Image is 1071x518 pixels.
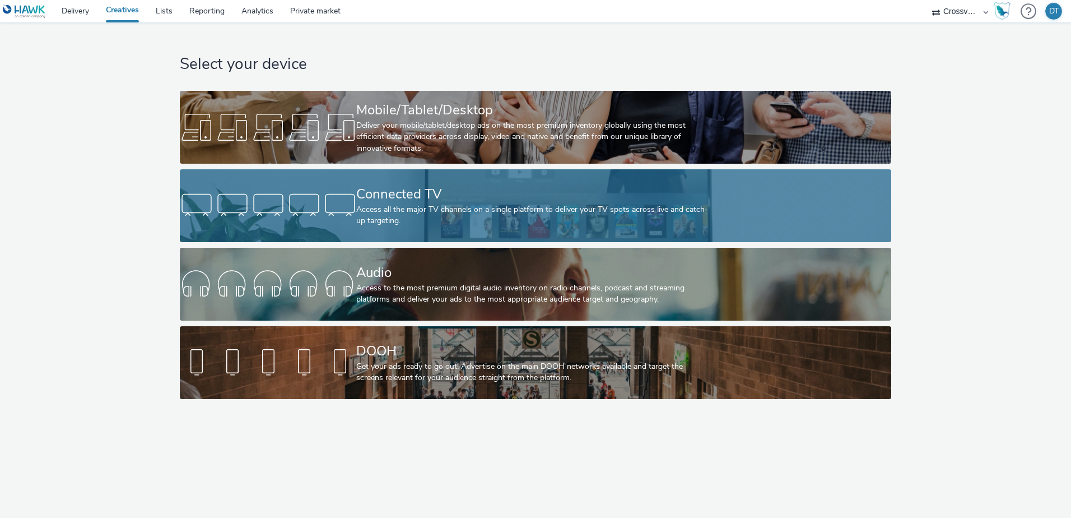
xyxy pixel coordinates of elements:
div: Access all the major TV channels on a single platform to deliver your TV spots across live and ca... [356,204,710,227]
div: Deliver your mobile/tablet/desktop ads on the most premium inventory globally using the most effi... [356,120,710,154]
div: Audio [356,263,710,283]
a: Connected TVAccess all the major TV channels on a single platform to deliver your TV spots across... [180,169,891,242]
a: DOOHGet your ads ready to go out! Advertise on the main DOOH networks available and target the sc... [180,326,891,399]
div: DOOH [356,341,710,361]
img: Hawk Academy [994,2,1011,20]
a: AudioAccess to the most premium digital audio inventory on radio channels, podcast and streaming ... [180,248,891,321]
h1: Select your device [180,54,891,75]
div: Get your ads ready to go out! Advertise on the main DOOH networks available and target the screen... [356,361,710,384]
a: Hawk Academy [994,2,1015,20]
div: Access to the most premium digital audio inventory on radio channels, podcast and streaming platf... [356,283,710,306]
img: undefined Logo [3,4,46,18]
div: Mobile/Tablet/Desktop [356,100,710,120]
div: Connected TV [356,184,710,204]
div: DT [1049,3,1059,20]
a: Mobile/Tablet/DesktopDeliver your mobile/tablet/desktop ads on the most premium inventory globall... [180,91,891,164]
